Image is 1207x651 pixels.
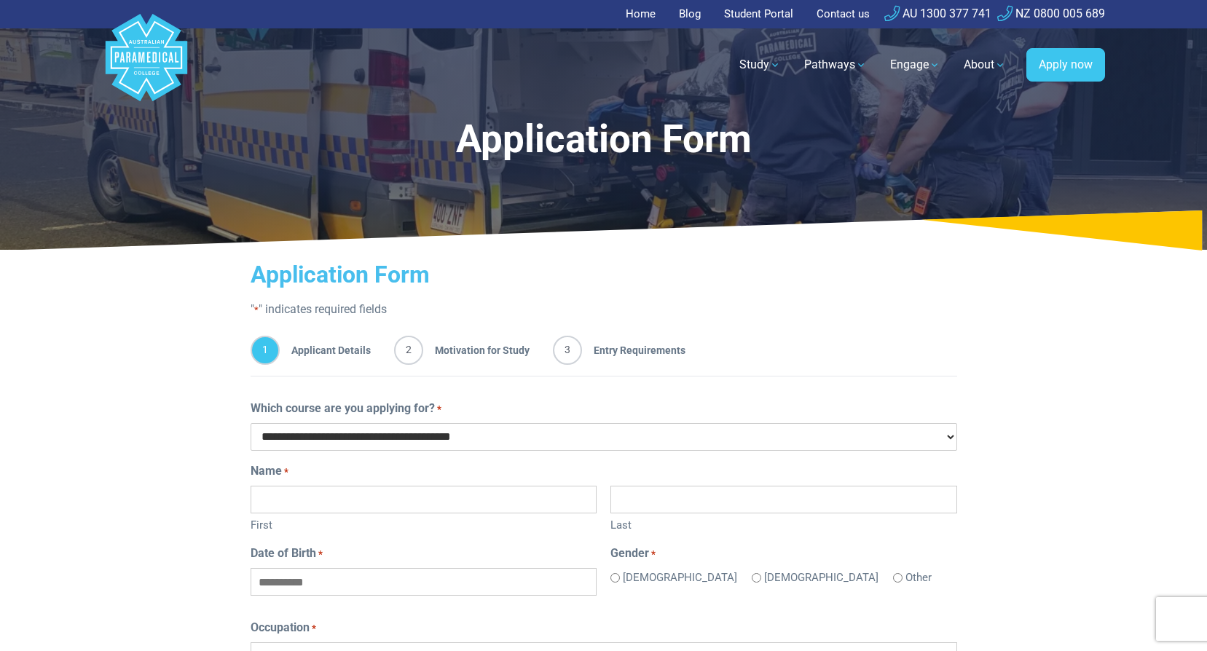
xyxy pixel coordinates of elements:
a: About [955,44,1015,85]
label: Other [905,569,932,586]
legend: Name [251,462,957,480]
label: First [251,513,597,534]
label: Date of Birth [251,545,323,562]
h2: Application Form [251,261,957,288]
a: NZ 0800 005 689 [997,7,1105,20]
a: Pathways [795,44,876,85]
h1: Application Form [228,117,980,162]
a: Australian Paramedical College [103,28,190,102]
span: 1 [251,336,280,365]
a: Study [731,44,790,85]
label: Which course are you applying for? [251,400,441,417]
a: Apply now [1026,48,1105,82]
span: Entry Requirements [582,336,685,365]
span: 3 [553,336,582,365]
a: AU 1300 377 741 [884,7,991,20]
p: " " indicates required fields [251,301,957,318]
label: Last [610,513,956,534]
span: 2 [394,336,423,365]
label: [DEMOGRAPHIC_DATA] [764,569,878,586]
span: Motivation for Study [423,336,530,365]
label: Occupation [251,619,316,636]
a: Engage [881,44,949,85]
span: Applicant Details [280,336,371,365]
label: [DEMOGRAPHIC_DATA] [623,569,737,586]
legend: Gender [610,545,956,562]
